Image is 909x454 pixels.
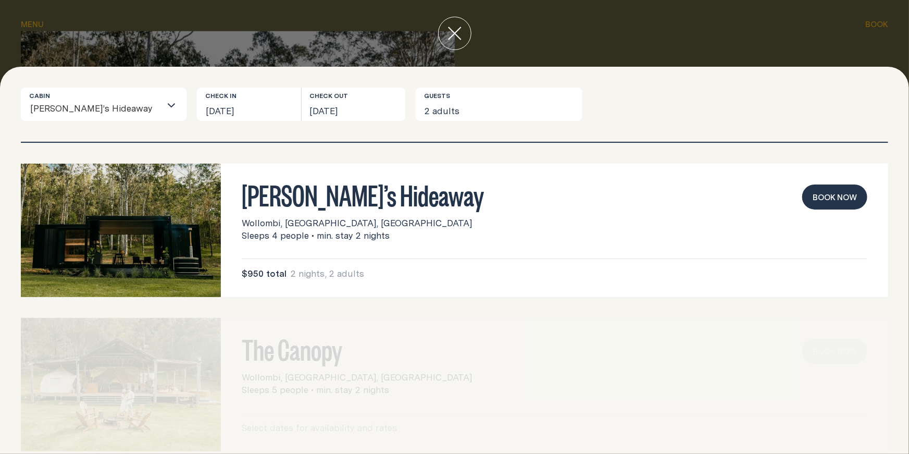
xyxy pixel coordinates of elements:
div: Search for option [21,88,186,121]
button: book now [802,185,867,210]
span: [PERSON_NAME]’s Hideaway [30,96,153,120]
span: 2 nights, 2 adults [291,267,364,280]
h3: [PERSON_NAME]’s Hideaway [242,185,867,204]
label: Guests [424,92,450,100]
span: Wollombi, [GEOGRAPHIC_DATA], [GEOGRAPHIC_DATA] [242,217,472,229]
input: Search for option [153,99,161,120]
span: Sleeps 4 people • min. stay 2 nights [242,229,390,242]
button: 2 adults [416,88,582,121]
button: [DATE] [197,88,301,121]
span: $950 total [242,267,287,280]
button: close [438,17,471,50]
button: [DATE] [302,88,406,121]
